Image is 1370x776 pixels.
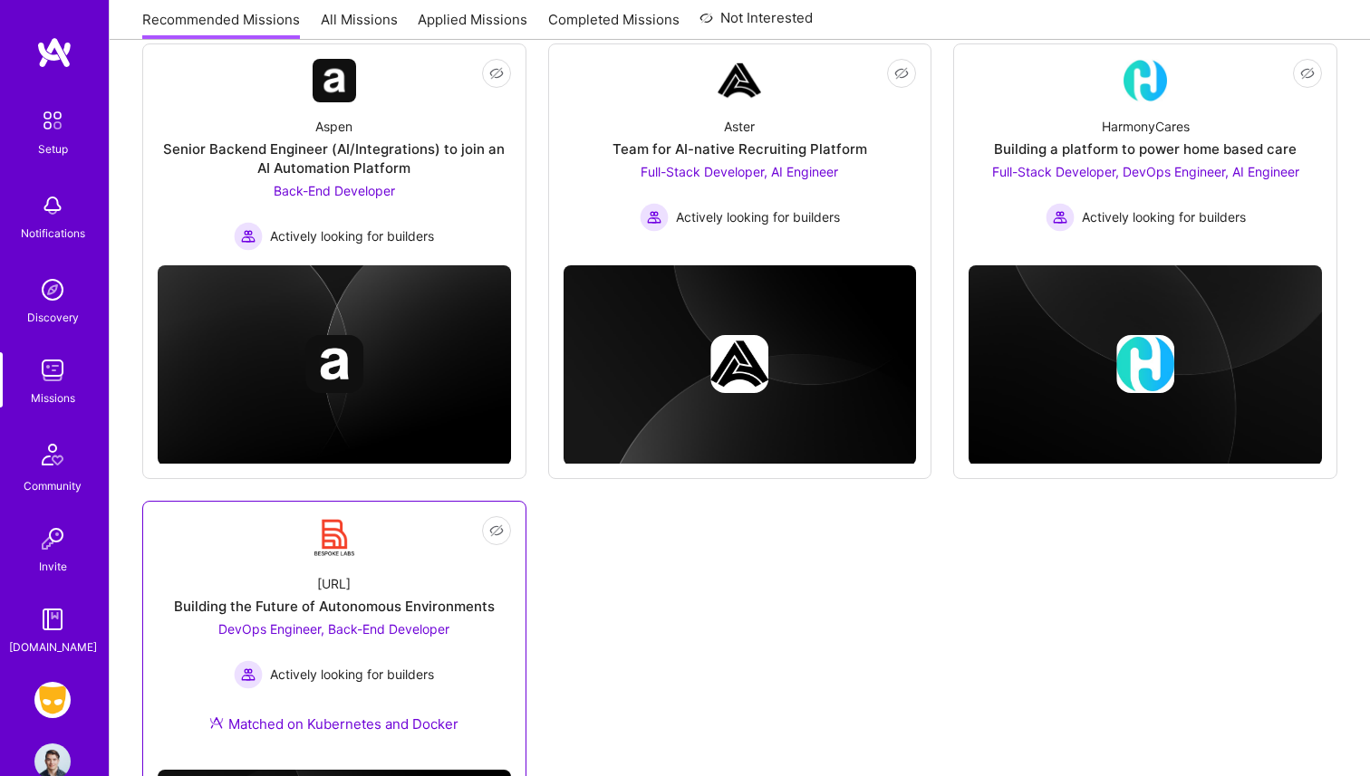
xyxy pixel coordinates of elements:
[270,665,434,684] span: Actively looking for builders
[676,207,840,226] span: Actively looking for builders
[34,682,71,718] img: Grindr: Mobile + BE + Cloud
[1116,335,1174,393] img: Company logo
[1082,207,1246,226] span: Actively looking for builders
[718,59,761,102] img: Company Logo
[31,433,74,476] img: Community
[34,352,71,388] img: teamwork
[613,139,867,158] div: Team for AI-native Recruiting Platform
[1102,117,1190,136] div: HarmonyCares
[38,139,68,158] div: Setup
[317,574,351,593] div: [URL]
[142,10,300,40] a: Recommended Missions
[969,59,1322,251] a: Company LogoHarmonyCaresBuilding a platform to power home based careFull-Stack Developer, DevOps ...
[489,523,504,538] i: icon EyeClosed
[489,66,504,81] i: icon EyeClosed
[418,10,527,40] a: Applied Missions
[34,601,71,637] img: guide book
[274,183,395,198] span: Back-End Developer
[564,59,917,251] a: Company LogoAsterTeam for AI-native Recruiting PlatformFull-Stack Developer, AI Engineer Actively...
[34,187,71,224] img: bell
[641,164,838,179] span: Full-Stack Developer, AI Engineer
[34,101,72,139] img: setup
[36,36,72,69] img: logo
[158,59,511,251] a: Company LogoAspenSenior Backend Engineer (AI/Integrations) to join an AI Automation PlatformBack-...
[313,59,356,102] img: Company Logo
[174,597,495,616] div: Building the Future of Autonomous Environments
[992,164,1299,179] span: Full-Stack Developer, DevOps Engineer, AI Engineer
[209,714,458,733] div: Matched on Kubernetes and Docker
[894,66,909,81] i: icon EyeClosed
[313,516,356,560] img: Company Logo
[31,388,75,407] div: Missions
[1124,59,1167,102] img: Company Logo
[699,7,813,40] a: Not Interested
[315,117,352,136] div: Aspen
[34,272,71,308] img: discovery
[234,222,263,251] img: Actively looking for builders
[321,10,398,40] a: All Missions
[158,265,511,465] img: cover
[209,715,224,730] img: Ateam Purple Icon
[710,335,768,393] img: Company logo
[305,335,363,393] img: Company logo
[270,226,434,245] span: Actively looking for builders
[218,621,449,637] span: DevOps Engineer, Back-End Developer
[21,224,85,243] div: Notifications
[27,308,79,327] div: Discovery
[158,516,511,755] a: Company Logo[URL]Building the Future of Autonomous EnvironmentsDevOps Engineer, Back-End Develope...
[994,139,1297,158] div: Building a platform to power home based care
[1300,66,1315,81] i: icon EyeClosed
[564,265,917,465] img: cover
[9,637,97,656] div: [DOMAIN_NAME]
[24,476,82,495] div: Community
[724,117,755,136] div: Aster
[640,203,669,232] img: Actively looking for builders
[30,682,75,718] a: Grindr: Mobile + BE + Cloud
[1046,203,1075,232] img: Actively looking for builders
[234,660,263,689] img: Actively looking for builders
[548,10,680,40] a: Completed Missions
[158,139,511,177] div: Senior Backend Engineer (AI/Integrations) to join an AI Automation Platform
[39,557,67,576] div: Invite
[34,521,71,557] img: Invite
[969,265,1322,465] img: cover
